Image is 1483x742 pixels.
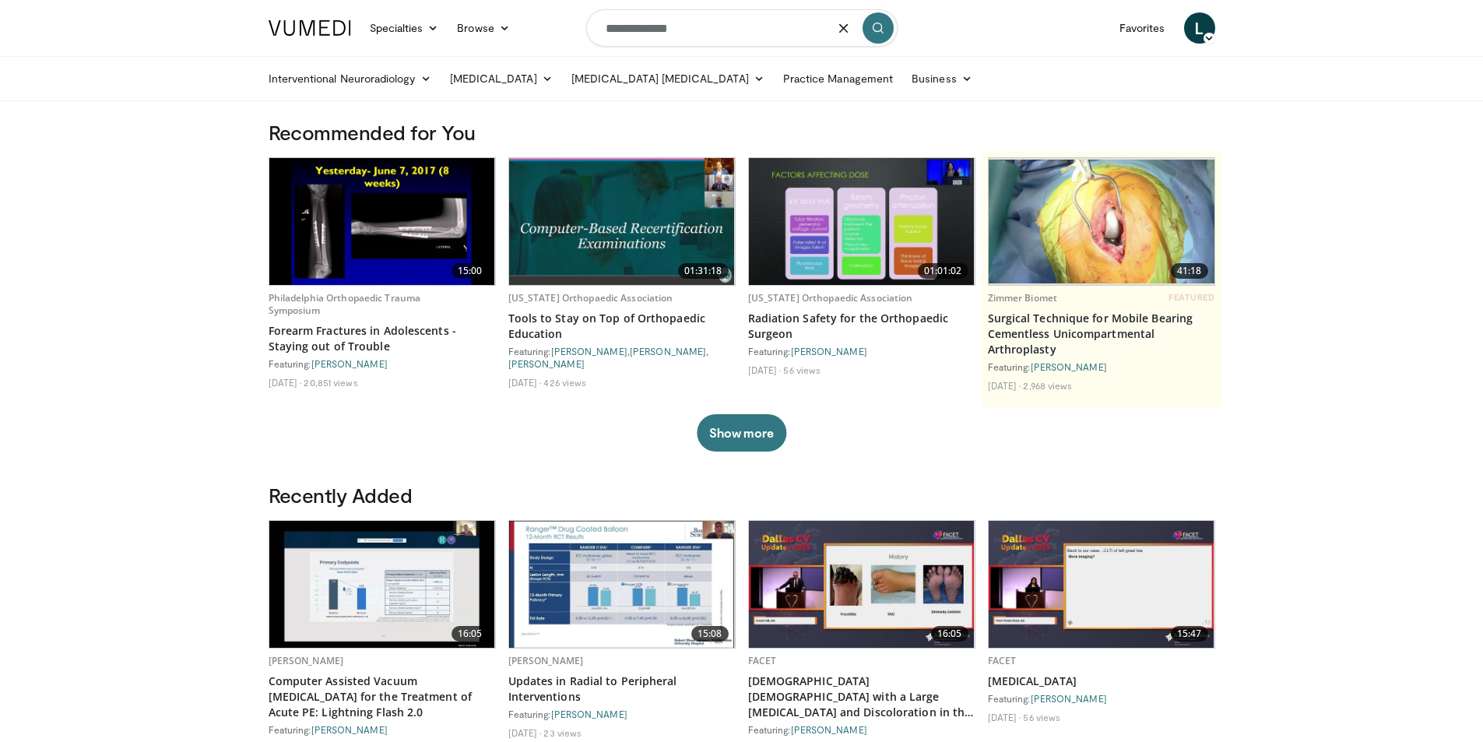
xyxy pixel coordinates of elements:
[988,673,1215,689] a: [MEDICAL_DATA]
[748,345,975,357] div: Featuring:
[259,63,441,94] a: Interventional Neuroradiology
[269,521,495,648] img: a5ec2051-5b5b-4d0d-97a5-f2fbdfb2c78a.620x360_q85_upscale.jpg
[269,483,1215,508] h3: Recently Added
[749,521,975,648] img: b3858a8f-00d1-47ef-845e-577090c17cda.620x360_q85_upscale.jpg
[269,323,496,354] a: Forearm Fractures in Adolescents - Staying out of Trouble
[304,376,357,389] li: 20,851 views
[988,360,1215,373] div: Featuring:
[748,654,777,667] a: FACET
[269,120,1215,145] h3: Recommended for You
[1171,263,1208,279] span: 41:18
[783,364,821,376] li: 56 views
[543,726,582,739] li: 23 views
[448,12,519,44] a: Browse
[508,673,736,705] a: Updates in Radial to Peripheral Interventions
[749,158,975,285] a: 01:01:02
[1031,693,1107,704] a: [PERSON_NAME]
[509,158,735,285] a: 01:31:18
[749,521,975,648] a: 16:05
[269,158,495,285] img: 25619031-145e-4c60-a054-82f5ddb5a1ab.620x360_q85_upscale.jpg
[508,345,736,370] div: Featuring: , ,
[902,63,982,94] a: Business
[1023,379,1072,392] li: 2,968 views
[748,311,975,342] a: Radiation Safety for the Orthopaedic Surgeon
[269,376,302,389] li: [DATE]
[1023,711,1060,723] li: 56 views
[1171,626,1208,642] span: 15:47
[508,291,673,304] a: [US_STATE] Orthopaedic Association
[441,63,562,94] a: [MEDICAL_DATA]
[269,723,496,736] div: Featuring:
[543,376,586,389] li: 426 views
[508,376,542,389] li: [DATE]
[918,263,968,279] span: 01:01:02
[311,358,388,369] a: [PERSON_NAME]
[691,626,729,642] span: 15:08
[586,9,898,47] input: Search topics, interventions
[988,654,1017,667] a: FACET
[748,673,975,720] a: [DEMOGRAPHIC_DATA] [DEMOGRAPHIC_DATA] with a Large [MEDICAL_DATA] and Discoloration in the Left L...
[1110,12,1175,44] a: Favorites
[774,63,902,94] a: Practice Management
[748,291,913,304] a: [US_STATE] Orthopaedic Association
[630,346,706,357] a: [PERSON_NAME]
[791,724,867,735] a: [PERSON_NAME]
[748,723,975,736] div: Featuring:
[509,158,735,285] img: 8af7fab5-f866-4fe4-848a-abcd5cc70470.620x360_q85_upscale.jpg
[989,521,1214,648] img: 1bcf1602-1416-4aba-95d7-b04da9a17afb.620x360_q85_upscale.jpg
[269,654,344,667] a: [PERSON_NAME]
[508,358,585,369] a: [PERSON_NAME]
[269,673,496,720] a: Computer Assisted Vacuum [MEDICAL_DATA] for the Treatment of Acute PE: Lightning Flash 2.0
[989,160,1214,283] img: e9ed289e-2b85-4599-8337-2e2b4fe0f32a.620x360_q85_upscale.jpg
[508,654,584,667] a: [PERSON_NAME]
[509,521,735,648] img: 74194be7-ea46-4463-b3f6-d5241959aea8.620x360_q85_upscale.jpg
[749,158,975,285] img: f4ad5ba6-fc60-4ba6-8a88-d23f64c600d1.620x360_q85_upscale.jpg
[988,379,1021,392] li: [DATE]
[269,521,495,648] a: 16:05
[551,709,627,719] a: [PERSON_NAME]
[989,521,1214,648] a: 15:47
[678,263,729,279] span: 01:31:18
[508,726,542,739] li: [DATE]
[697,414,786,452] button: Show more
[360,12,448,44] a: Specialties
[748,364,782,376] li: [DATE]
[988,692,1215,705] div: Featuring:
[452,626,489,642] span: 16:05
[1184,12,1215,44] a: L
[988,311,1215,357] a: Surgical Technique for Mobile Bearing Cementless Unicompartmental Arthroplasty
[508,311,736,342] a: Tools to Stay on Top of Orthopaedic Education
[988,711,1021,723] li: [DATE]
[269,20,351,36] img: VuMedi Logo
[551,346,627,357] a: [PERSON_NAME]
[989,158,1214,285] a: 41:18
[452,263,489,279] span: 15:00
[269,158,495,285] a: 15:00
[1031,361,1107,372] a: [PERSON_NAME]
[931,626,968,642] span: 16:05
[508,708,736,720] div: Featuring:
[311,724,388,735] a: [PERSON_NAME]
[269,357,496,370] div: Featuring:
[562,63,774,94] a: [MEDICAL_DATA] [MEDICAL_DATA]
[988,291,1058,304] a: Zimmer Biomet
[791,346,867,357] a: [PERSON_NAME]
[1168,292,1214,303] span: FEATURED
[269,291,421,317] a: Philadelphia Orthopaedic Trauma Symposium
[509,521,735,648] a: 15:08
